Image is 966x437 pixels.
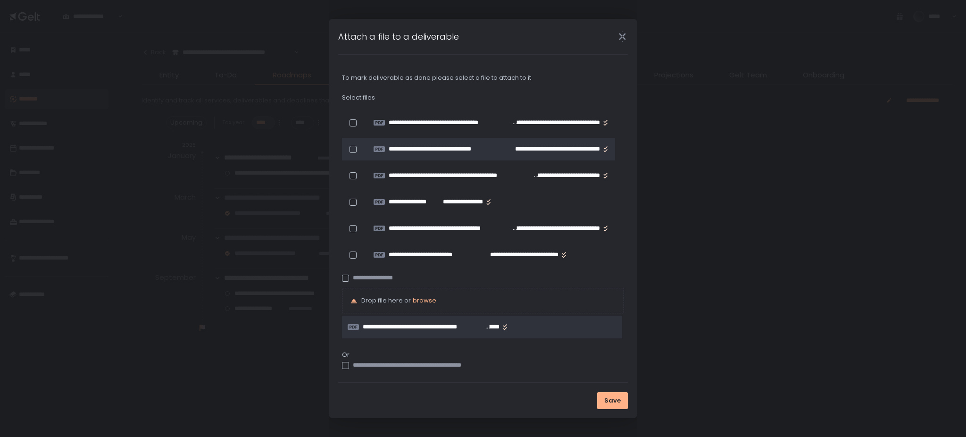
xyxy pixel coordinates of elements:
[342,74,624,82] div: To mark deliverable as done please select a file to attach to it
[342,93,624,102] div: Select files
[607,31,637,42] div: Close
[597,392,628,409] button: Save
[413,296,436,305] button: browse
[342,351,624,359] span: Or
[361,296,436,305] p: Drop file here or
[338,30,459,43] h1: Attach a file to a deliverable
[604,396,621,405] span: Save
